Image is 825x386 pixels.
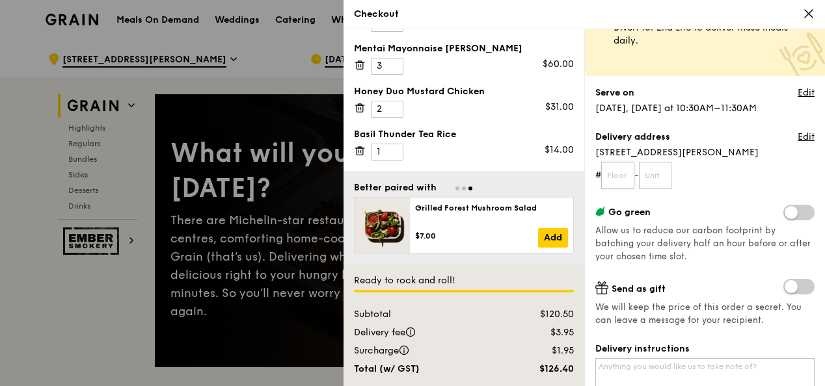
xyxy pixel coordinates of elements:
[354,128,574,141] div: Basil Thunder Tea Rice
[503,363,582,376] div: $126.40
[595,342,815,355] label: Delivery instructions
[354,85,574,98] div: Honey Duo Mustard Chicken
[415,231,538,241] div: $7.00
[779,32,825,79] img: Meal donation
[354,8,815,21] div: Checkout
[595,162,815,189] form: # -
[595,131,670,144] label: Delivery address
[346,308,503,321] div: Subtotal
[462,187,466,190] span: Go to slide 2
[415,203,568,213] div: Grilled Forest Mushroom Salad
[503,326,582,339] div: $3.95
[595,86,634,99] label: Serve on
[601,162,634,189] input: Floor
[545,101,574,114] div: $31.00
[354,274,574,287] div: Ready to rock and roll!
[346,326,503,339] div: Delivery fee
[595,225,811,262] span: Allow us to reduce our carbon footprint by batching your delivery half an hour before or after yo...
[543,58,574,71] div: $60.00
[455,187,459,190] span: Go to slide 1
[346,344,503,357] div: Surcharge
[545,144,574,157] div: $14.00
[612,283,666,294] span: Send as gift
[595,301,815,327] span: We will keep the price of this order a secret. You can leave a message for your recipient.
[639,162,672,189] input: Unit
[468,187,472,190] span: Go to slide 3
[608,207,651,218] span: Go green
[354,181,437,194] div: Better paired with
[798,86,815,99] a: Edit
[503,344,582,357] div: $1.95
[346,363,503,376] div: Total (w/ GST)
[503,308,582,321] div: $120.50
[798,131,815,144] a: Edit
[595,146,815,159] span: [STREET_ADDRESS][PERSON_NAME]
[354,42,574,55] div: Mentai Mayonnaise [PERSON_NAME]
[595,103,757,114] span: [DATE], [DATE] at 10:30AM–11:30AM
[538,228,568,248] a: Add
